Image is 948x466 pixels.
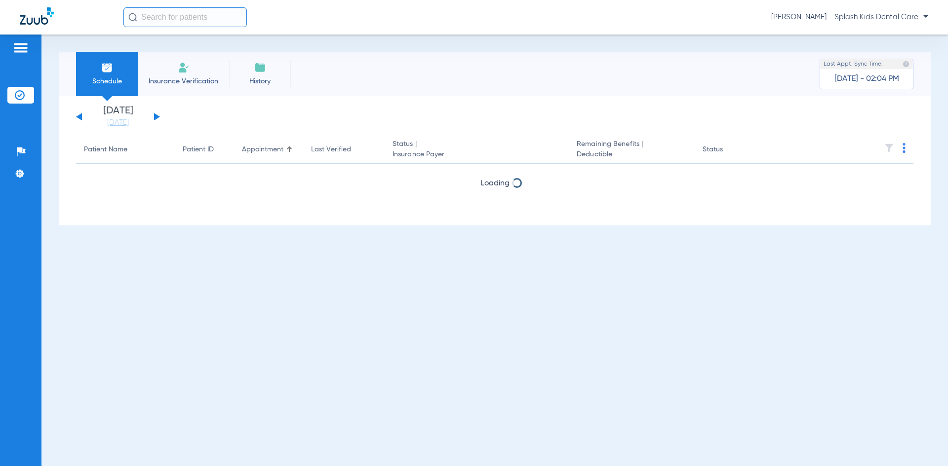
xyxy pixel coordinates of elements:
iframe: Chat Widget [899,419,948,466]
th: Status | [385,136,569,164]
input: Search for patients [123,7,247,27]
img: filter.svg [884,143,894,153]
img: last sync help info [903,61,909,68]
span: Last Appt. Sync Time: [824,59,883,69]
div: Last Verified [311,144,377,155]
img: hamburger-icon [13,42,29,54]
span: Insurance Payer [393,149,561,160]
div: Patient ID [183,144,226,155]
div: Appointment [242,144,283,155]
th: Status [695,136,761,164]
img: History [254,62,266,73]
span: History [237,76,283,86]
img: Manual Insurance Verification [178,62,190,73]
span: [PERSON_NAME] - Splash Kids Dental Care [771,12,928,22]
span: Loading [480,179,510,187]
div: Last Verified [311,144,351,155]
a: [DATE] [88,118,148,128]
div: Patient Name [84,144,167,155]
span: [DATE] - 02:04 PM [834,74,899,84]
img: group-dot-blue.svg [903,143,906,153]
div: Patient ID [183,144,214,155]
img: Search Icon [128,13,137,22]
span: Schedule [83,76,130,86]
img: Zuub Logo [20,7,54,25]
span: Insurance Verification [145,76,222,86]
th: Remaining Benefits | [569,136,694,164]
li: [DATE] [88,106,148,128]
div: Patient Name [84,144,127,155]
div: Appointment [242,144,295,155]
img: Schedule [101,62,113,73]
span: Deductible [577,149,686,160]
